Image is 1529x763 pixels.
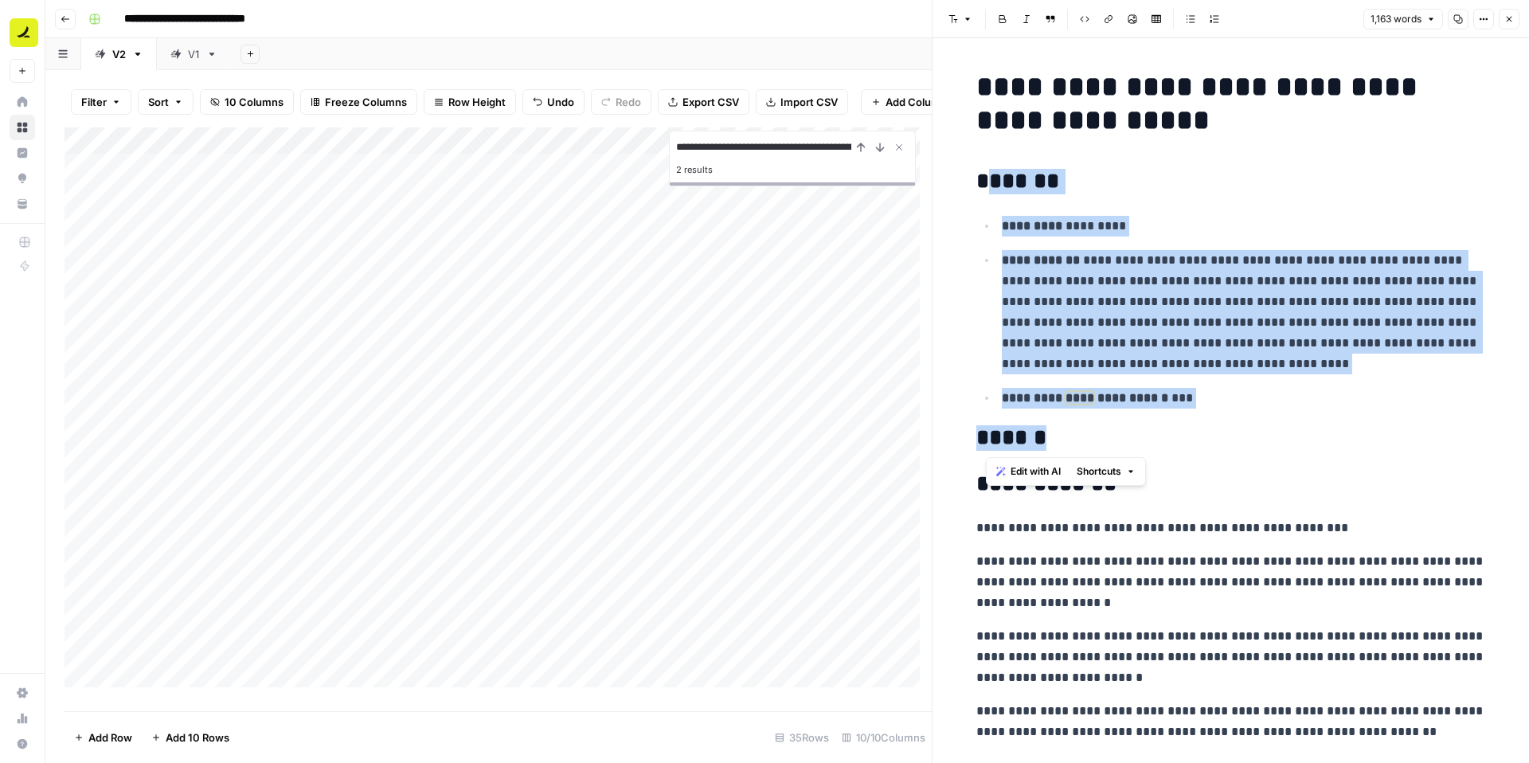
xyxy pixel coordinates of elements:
button: Export CSV [658,89,749,115]
button: Add 10 Rows [142,725,239,750]
span: Shortcuts [1077,464,1121,479]
span: Undo [547,94,574,110]
div: 10/10 Columns [835,725,932,750]
button: Row Height [424,89,516,115]
a: Opportunities [10,166,35,191]
button: Previous Result [851,138,870,157]
button: Redo [591,89,651,115]
span: Redo [616,94,641,110]
button: Close Search [890,138,909,157]
span: Sort [148,94,169,110]
img: Ramp Logo [10,18,38,47]
button: Add Row [65,725,142,750]
span: Filter [81,94,107,110]
div: 35 Rows [768,725,835,750]
a: V2 [81,38,157,70]
span: Freeze Columns [325,94,407,110]
a: V1 [157,38,231,70]
div: V1 [188,46,200,62]
button: Add Column [861,89,957,115]
span: Add Column [886,94,947,110]
button: Help + Support [10,731,35,757]
button: Filter [71,89,131,115]
a: Usage [10,706,35,731]
button: Edit with AI [990,461,1067,482]
span: Export CSV [682,94,739,110]
button: Sort [138,89,194,115]
button: Undo [522,89,585,115]
span: Import CSV [780,94,838,110]
a: Your Data [10,191,35,217]
span: Add 10 Rows [166,730,229,745]
button: Next Result [870,138,890,157]
a: Settings [10,680,35,706]
button: 10 Columns [200,89,294,115]
span: Edit with AI [1011,464,1061,479]
button: Workspace: Ramp [10,13,35,53]
span: 1,163 words [1371,12,1421,26]
button: 1,163 words [1363,9,1443,29]
button: Shortcuts [1070,461,1142,482]
a: Insights [10,140,35,166]
span: Add Row [88,730,132,745]
a: Browse [10,115,35,140]
span: 10 Columns [225,94,284,110]
span: Row Height [448,94,506,110]
div: V2 [112,46,126,62]
button: Import CSV [756,89,848,115]
div: 2 results [676,160,909,179]
a: Home [10,89,35,115]
button: Freeze Columns [300,89,417,115]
